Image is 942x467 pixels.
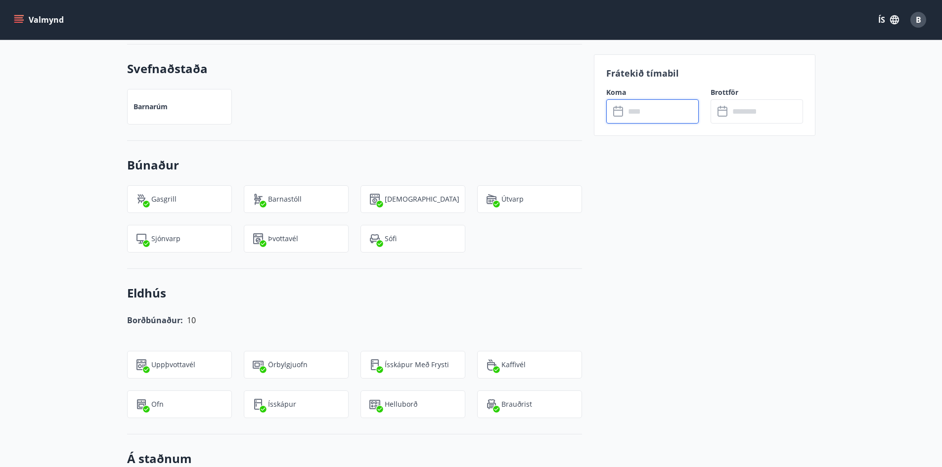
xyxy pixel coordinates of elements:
[486,398,497,410] img: eXskhI6PfzAYYayp6aE5zL2Gyf34kDYkAHzo7Blm.svg
[501,399,532,409] p: Brauðrist
[127,285,582,301] h3: Eldhús
[12,11,68,29] button: menu
[268,194,302,204] p: Barnastóll
[252,359,264,371] img: WhzojLTXTmGNzu0iQ37bh4OB8HAJRP8FBs0dzKJK.svg
[873,11,904,29] button: ÍS
[711,87,803,97] label: Brottför
[268,399,296,409] p: Ísskápur
[385,234,397,244] p: Sófi
[501,194,524,204] p: Útvarp
[187,313,196,327] h6: 10
[268,360,308,370] p: Örbylgjuofn
[127,157,582,173] h3: Búnaður
[252,193,264,205] img: ro1VYixuww4Qdd7lsw8J65QhOwJZ1j2DOUyXo3Mt.svg
[369,359,381,371] img: CeBo16TNt2DMwKWDoQVkwc0rPfUARCXLnVWH1QgS.svg
[151,194,177,204] p: Gasgrill
[369,398,381,410] img: 9R1hYb2mT2cBJz2TGv4EKaumi4SmHMVDNXcQ7C8P.svg
[606,67,803,80] p: Frátekið tímabil
[135,359,147,371] img: 7hj2GulIrg6h11dFIpsIzg8Ak2vZaScVwTihwv8g.svg
[385,194,459,204] p: [DEMOGRAPHIC_DATA]
[127,450,582,467] h3: Á staðnum
[135,398,147,410] img: zPVQBp9blEdIFer1EsEXGkdLSf6HnpjwYpytJsbc.svg
[606,87,699,97] label: Koma
[369,193,381,205] img: hddCLTAnxqFUMr1fxmbGG8zWilo2syolR0f9UjPn.svg
[385,399,417,409] p: Helluborð
[151,234,180,244] p: Sjónvarp
[134,102,168,112] p: Barnarúm
[486,193,497,205] img: HjsXMP79zaSHlY54vW4Et0sdqheuFiP1RYfGwuXf.svg
[369,233,381,245] img: pUbwa0Tr9PZZ78BdsD4inrLmwWm7eGTtsX9mJKRZ.svg
[135,233,147,245] img: mAminyBEY3mRTAfayxHTq5gfGd6GwGu9CEpuJRvg.svg
[906,8,930,32] button: B
[486,359,497,371] img: YAuCf2RVBoxcWDOxEIXE9JF7kzGP1ekdDd7KNrAY.svg
[127,60,582,77] h3: Svefnaðstaða
[385,360,449,370] p: Ísskápur með frysti
[151,360,195,370] p: Uppþvottavél
[151,399,164,409] p: Ofn
[501,360,526,370] p: Kaffivél
[252,233,264,245] img: Dl16BY4EX9PAW649lg1C3oBuIaAsR6QVDQBO2cTm.svg
[268,234,298,244] p: Þvottavél
[135,193,147,205] img: ZXjrS3QKesehq6nQAPjaRuRTI364z8ohTALB4wBr.svg
[916,14,921,25] span: B
[127,315,183,326] span: Borðbúnaður:
[252,398,264,410] img: Pv2qXYL3wvHGg3gZemBduTsv42as6S3qbJXnUfw9.svg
